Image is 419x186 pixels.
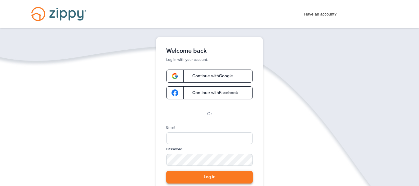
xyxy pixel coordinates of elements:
[186,91,238,95] span: Continue with Facebook
[166,47,253,55] h1: Welcome back
[166,171,253,184] button: Log in
[172,89,178,96] img: google-logo
[166,57,253,62] p: Log in with your account.
[304,8,337,18] span: Have an account?
[166,125,175,130] label: Email
[166,154,253,166] input: Password
[207,111,212,117] p: Or
[186,74,233,78] span: Continue with Google
[166,132,253,144] input: Email
[166,70,253,83] a: google-logoContinue withGoogle
[166,86,253,99] a: google-logoContinue withFacebook
[172,73,178,79] img: google-logo
[166,147,182,152] label: Password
